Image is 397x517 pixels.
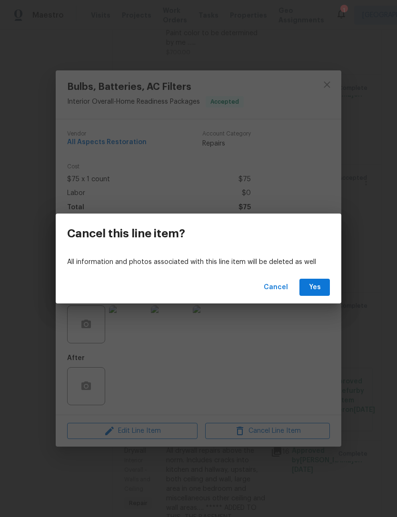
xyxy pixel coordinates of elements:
[307,282,322,293] span: Yes
[260,279,292,296] button: Cancel
[67,227,185,240] h3: Cancel this line item?
[299,279,330,296] button: Yes
[67,257,330,267] p: All information and photos associated with this line item will be deleted as well
[264,282,288,293] span: Cancel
